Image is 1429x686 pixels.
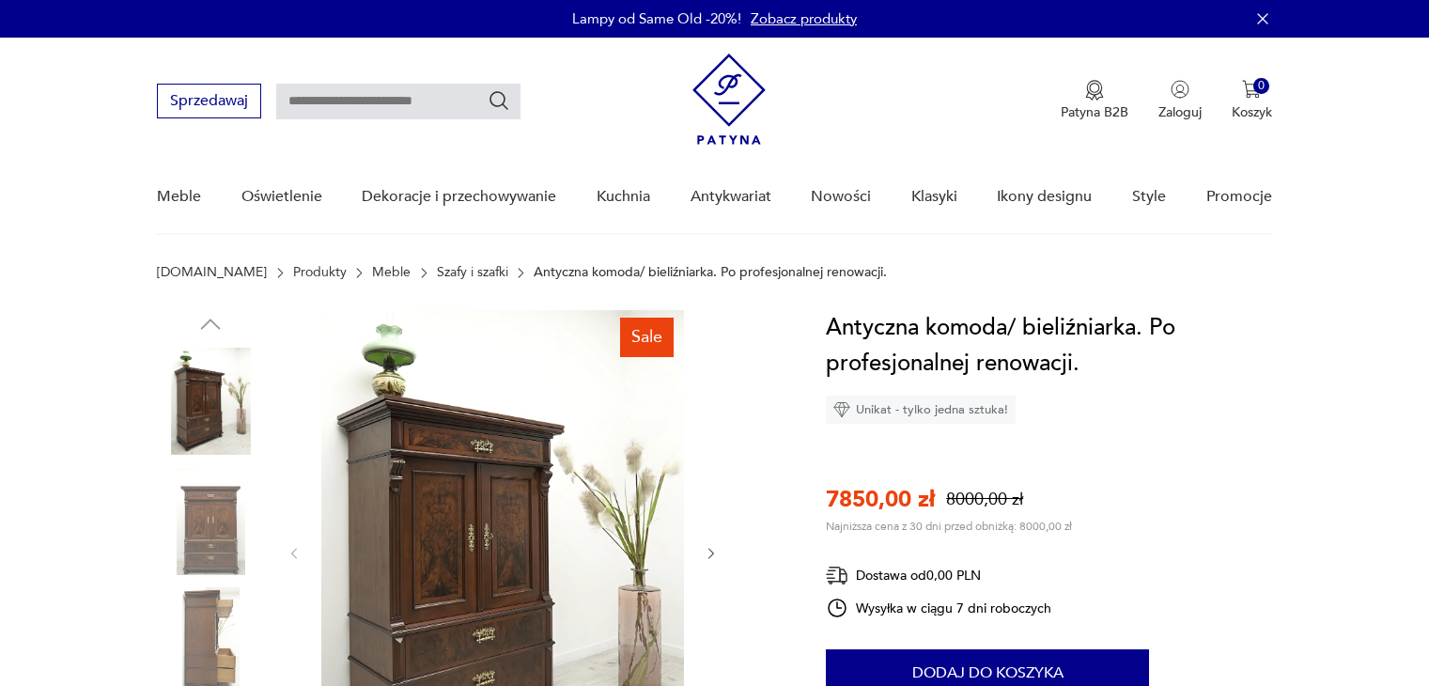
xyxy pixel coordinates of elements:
div: Sale [620,318,674,357]
img: Zdjęcie produktu Antyczna komoda/ bieliźniarka. Po profesjonalnej renowacji. [157,468,264,575]
img: Ikona medalu [1085,80,1104,101]
img: Ikonka użytkownika [1171,80,1189,99]
p: Antyczna komoda/ bieliźniarka. Po profesjonalnej renowacji. [534,265,887,280]
p: 8000,00 zł [946,488,1023,511]
div: 0 [1253,78,1269,94]
p: Lampy od Same Old -20%! [572,9,741,28]
a: Style [1132,161,1166,233]
a: Sprzedawaj [157,96,261,109]
a: Zobacz produkty [751,9,857,28]
a: Meble [157,161,201,233]
a: [DOMAIN_NAME] [157,265,267,280]
a: Dekoracje i przechowywanie [362,161,556,233]
button: Zaloguj [1158,80,1202,121]
img: Ikona dostawy [826,564,848,587]
div: Unikat - tylko jedna sztuka! [826,396,1016,424]
a: Ikona medaluPatyna B2B [1061,80,1128,121]
div: Wysyłka w ciągu 7 dni roboczych [826,597,1051,619]
button: 0Koszyk [1232,80,1272,121]
a: Meble [372,265,411,280]
p: Koszyk [1232,103,1272,121]
button: Sprzedawaj [157,84,261,118]
img: Ikona diamentu [833,401,850,418]
img: Zdjęcie produktu Antyczna komoda/ bieliźniarka. Po profesjonalnej renowacji. [157,348,264,455]
button: Patyna B2B [1061,80,1128,121]
img: Ikona koszyka [1242,80,1261,99]
div: Dostawa od 0,00 PLN [826,564,1051,587]
p: 7850,00 zł [826,484,935,515]
p: Zaloguj [1158,103,1202,121]
a: Szafy i szafki [437,265,508,280]
a: Produkty [293,265,347,280]
a: Oświetlenie [241,161,322,233]
img: Patyna - sklep z meblami i dekoracjami vintage [692,54,766,145]
a: Kuchnia [597,161,650,233]
a: Antykwariat [691,161,771,233]
p: Patyna B2B [1061,103,1128,121]
a: Promocje [1206,161,1272,233]
a: Ikony designu [997,161,1092,233]
a: Nowości [811,161,871,233]
p: Najniższa cena z 30 dni przed obniżką: 8000,00 zł [826,519,1072,534]
h1: Antyczna komoda/ bieliźniarka. Po profesjonalnej renowacji. [826,310,1272,382]
a: Klasyki [911,161,957,233]
button: Szukaj [488,89,510,112]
